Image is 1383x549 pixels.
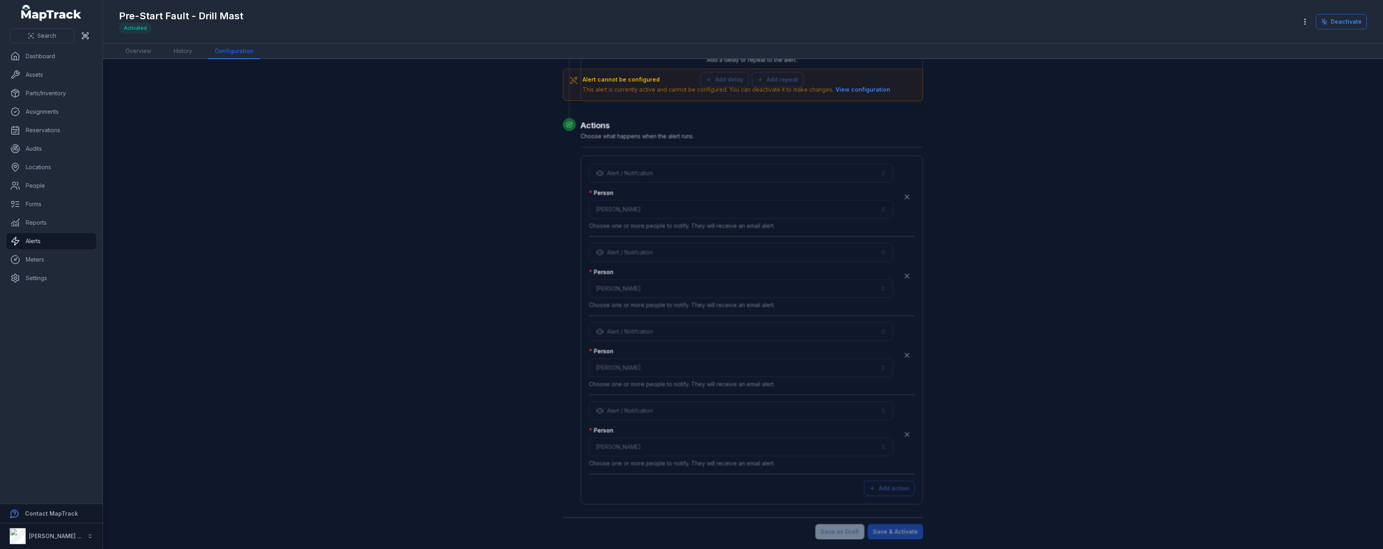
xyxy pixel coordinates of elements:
a: MapTrack [21,5,82,21]
a: Audits [6,141,96,157]
a: Settings [6,270,96,286]
a: Dashboard [6,48,96,64]
a: Overview [119,44,158,59]
a: Configuration [208,44,260,59]
a: Reservations [6,122,96,138]
h3: Alert cannot be configured [583,76,892,84]
a: Assets [6,67,96,83]
a: Parts/Inventory [6,85,96,101]
a: Meters [6,252,96,268]
div: Activated [119,23,152,34]
a: People [6,178,96,194]
a: Reports [6,215,96,231]
button: Search [10,28,74,43]
a: Alerts [6,233,96,249]
a: Assignments [6,104,96,120]
strong: Contact MapTrack [25,510,78,517]
div: This alert is currently active and cannot be configured. You can deactivate it to make changes. [583,85,892,94]
button: View configuration [833,85,892,94]
span: Search [37,32,56,40]
button: Deactivate [1316,14,1367,29]
h1: Pre-Start Fault - Drill Mast [119,10,243,23]
strong: [PERSON_NAME] Group [29,533,95,539]
a: Forms [6,196,96,212]
a: History [167,44,199,59]
a: Locations [6,159,96,175]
